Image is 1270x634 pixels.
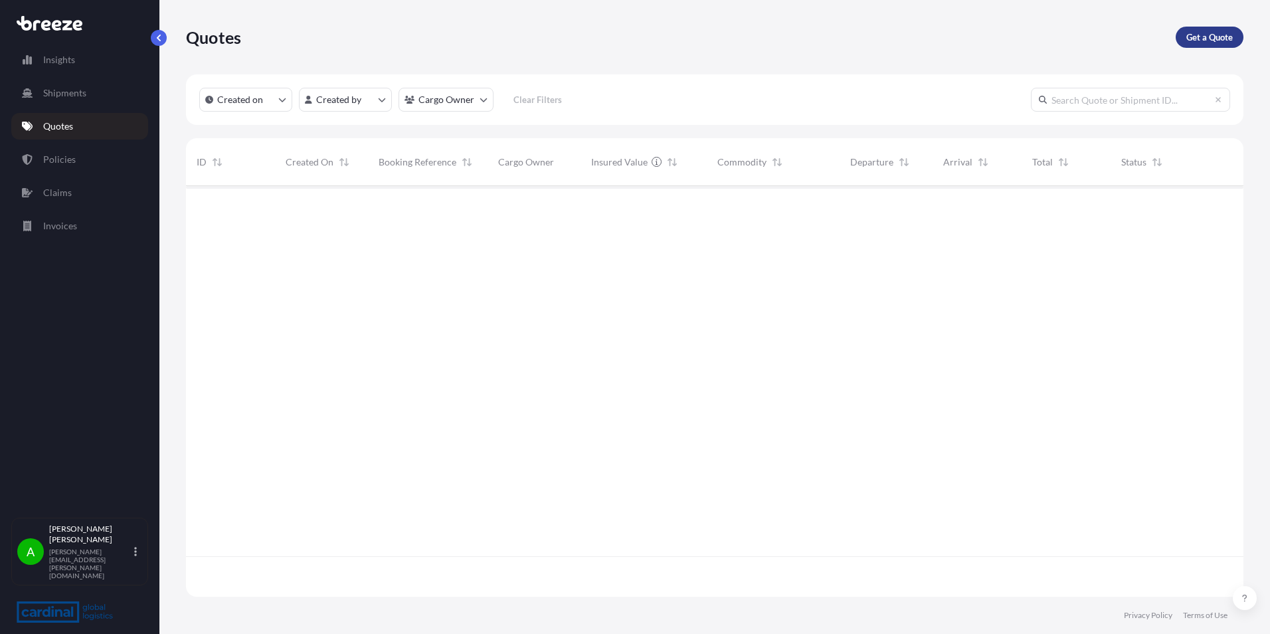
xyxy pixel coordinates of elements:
span: Cargo Owner [498,156,554,169]
p: Created by [316,93,361,106]
button: Sort [664,154,680,170]
input: Search Quote or Shipment ID... [1031,88,1230,112]
span: Commodity [717,156,767,169]
span: Status [1121,156,1146,169]
p: Cargo Owner [418,93,474,106]
button: cargoOwner Filter options [399,88,494,112]
button: Sort [336,154,352,170]
a: Privacy Policy [1124,610,1172,621]
a: Claims [11,179,148,206]
button: createdBy Filter options [299,88,392,112]
button: Sort [1055,154,1071,170]
button: Sort [975,154,991,170]
p: [PERSON_NAME][EMAIL_ADDRESS][PERSON_NAME][DOMAIN_NAME] [49,548,132,580]
button: Clear Filters [500,89,575,110]
span: Booking Reference [379,156,456,169]
a: Quotes [11,113,148,140]
span: Created On [286,156,333,169]
span: A [27,545,35,558]
button: Sort [209,154,225,170]
img: organization-logo [17,601,113,623]
p: Quotes [186,27,241,48]
p: Shipments [43,86,86,100]
a: Terms of Use [1183,610,1227,621]
a: Insights [11,47,148,73]
a: Invoices [11,213,148,239]
span: Insured Value [591,156,648,169]
span: ID [197,156,207,169]
p: Insights [43,53,75,66]
button: createdOn Filter options [199,88,292,112]
p: Policies [43,153,76,166]
span: Total [1032,156,1053,169]
p: Invoices [43,219,77,233]
button: Sort [1149,154,1165,170]
span: Departure [850,156,893,169]
p: Clear Filters [513,93,562,106]
a: Shipments [11,80,148,106]
button: Sort [459,154,475,170]
button: Sort [769,154,785,170]
a: Policies [11,146,148,173]
p: Created on [217,93,263,106]
p: [PERSON_NAME] [PERSON_NAME] [49,524,132,545]
p: Claims [43,186,72,199]
button: Sort [896,154,912,170]
p: Quotes [43,120,73,133]
p: Get a Quote [1186,31,1233,44]
span: Arrival [943,156,972,169]
a: Get a Quote [1176,27,1243,48]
